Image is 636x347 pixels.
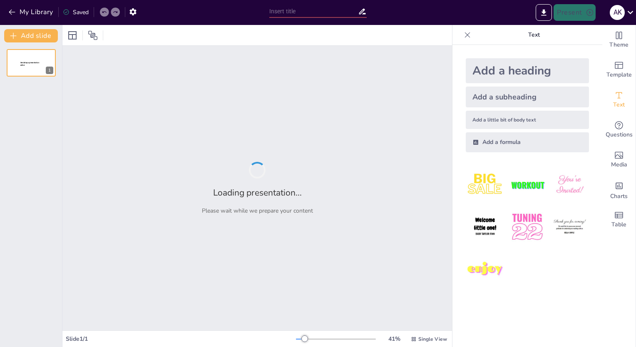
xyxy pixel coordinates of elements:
[466,132,589,152] div: Add a formula
[466,111,589,129] div: Add a little bit of body text
[602,205,636,235] div: Add a table
[418,336,447,342] span: Single View
[508,208,547,246] img: 5.jpeg
[602,145,636,175] div: Add images, graphics, shapes or video
[613,100,625,109] span: Text
[609,40,629,50] span: Theme
[508,166,547,204] img: 2.jpeg
[202,207,313,215] p: Please wait while we prepare your content
[602,175,636,205] div: Add charts and graphs
[66,335,296,343] div: Slide 1 / 1
[611,220,626,229] span: Table
[602,85,636,115] div: Add text boxes
[610,192,628,201] span: Charts
[213,187,302,198] h2: Loading presentation...
[602,25,636,55] div: Change the overall theme
[46,67,53,74] div: 1
[550,208,589,246] img: 6.jpeg
[536,4,552,21] button: Export to PowerPoint
[610,4,625,21] button: A K
[466,58,589,83] div: Add a heading
[606,130,633,139] span: Questions
[611,160,627,169] span: Media
[7,49,56,77] div: Sendsteps presentation editor1
[6,5,57,19] button: My Library
[606,70,632,79] span: Template
[610,5,625,20] div: A K
[269,5,358,17] input: Insert title
[466,87,589,107] div: Add a subheading
[63,8,89,16] div: Saved
[466,166,504,204] img: 1.jpeg
[4,29,58,42] button: Add slide
[466,208,504,246] img: 4.jpeg
[66,29,79,42] div: Layout
[474,25,594,45] p: Text
[554,4,595,21] button: Present
[602,55,636,85] div: Add ready made slides
[466,250,504,289] img: 7.jpeg
[20,62,39,66] span: Sendsteps presentation editor
[88,30,98,40] span: Position
[550,166,589,204] img: 3.jpeg
[384,335,404,343] div: 41 %
[602,115,636,145] div: Get real-time input from your audience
